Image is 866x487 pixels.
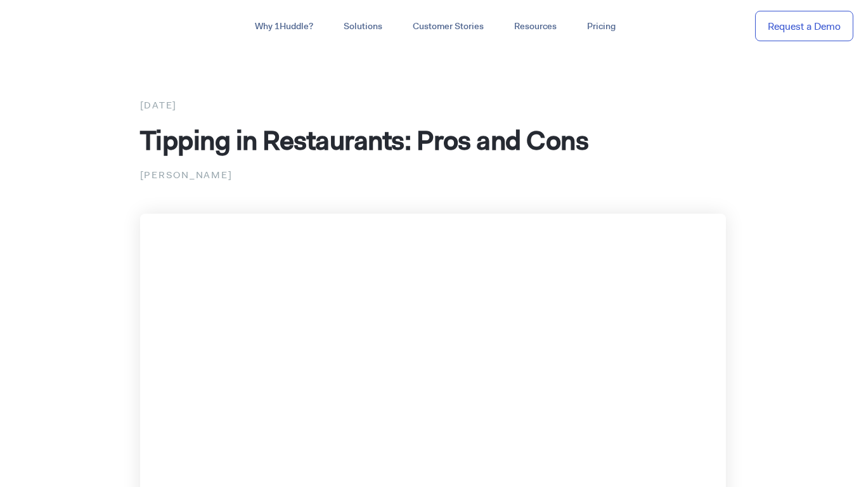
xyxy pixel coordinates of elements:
[140,97,727,114] div: [DATE]
[397,15,499,38] a: Customer Stories
[328,15,397,38] a: Solutions
[240,15,328,38] a: Why 1Huddle?
[755,11,853,42] a: Request a Demo
[499,15,572,38] a: Resources
[572,15,631,38] a: Pricing
[140,122,589,158] span: Tipping in Restaurants: Pros and Cons
[13,14,103,38] img: ...
[140,167,727,183] p: [PERSON_NAME]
